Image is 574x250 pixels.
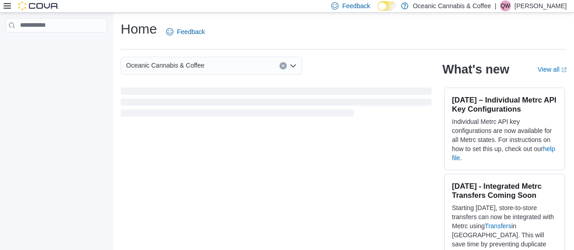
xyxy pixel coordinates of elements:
[162,23,208,41] a: Feedback
[538,66,567,73] a: View allExternal link
[342,1,370,10] span: Feedback
[452,181,557,200] h3: [DATE] - Integrated Metrc Transfers Coming Soon
[452,95,557,113] h3: [DATE] – Individual Metrc API Key Configurations
[121,89,432,118] span: Loading
[280,62,287,69] button: Clear input
[500,0,511,11] div: Quentin White
[485,222,511,230] a: Transfers
[289,62,297,69] button: Open list of options
[378,1,397,11] input: Dark Mode
[177,27,205,36] span: Feedback
[413,0,491,11] p: Oceanic Cannabis & Coffee
[515,0,567,11] p: [PERSON_NAME]
[452,145,555,162] a: help file
[18,1,59,10] img: Cova
[5,34,107,56] nav: Complex example
[495,0,496,11] p: |
[121,20,157,38] h1: Home
[126,60,205,71] span: Oceanic Cannabis & Coffee
[442,62,509,77] h2: What's new
[561,67,567,73] svg: External link
[501,0,510,11] span: QW
[452,117,557,162] p: Individual Metrc API key configurations are now available for all Metrc states. For instructions ...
